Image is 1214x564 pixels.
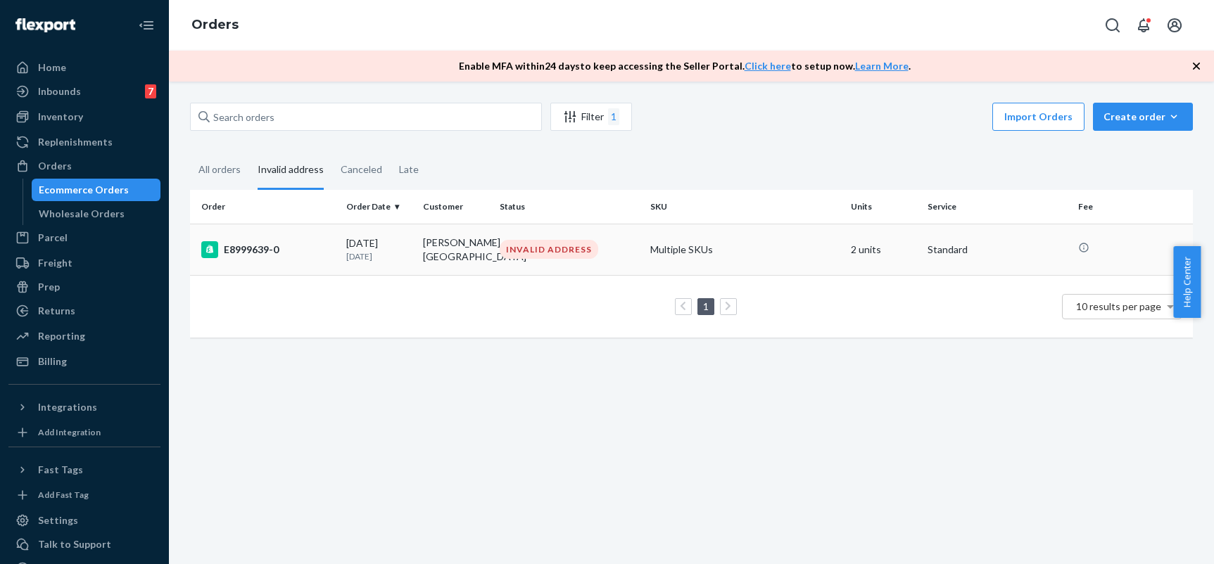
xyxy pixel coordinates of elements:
div: Add Fast Tag [38,489,89,501]
td: 2 units [845,224,922,275]
button: Filter [550,103,632,131]
th: Service [922,190,1073,224]
div: [DATE] [346,236,412,262]
div: Prep [38,280,60,294]
ol: breadcrumbs [180,5,250,46]
button: Open account menu [1161,11,1189,39]
a: Orders [191,17,239,32]
div: Home [38,60,66,75]
a: Ecommerce Orders [32,179,161,201]
div: Freight [38,256,72,270]
a: Add Fast Tag [8,487,160,504]
a: Reporting [8,325,160,347]
button: Close Navigation [132,11,160,39]
div: Create order [1104,110,1182,124]
a: Click here [745,60,791,72]
div: Inventory [38,110,83,124]
a: Page 1 is your current page [700,300,712,312]
th: Order [190,190,341,224]
a: Orders [8,155,160,177]
td: Multiple SKUs [645,224,845,275]
a: Learn More [855,60,909,72]
input: Search orders [190,103,542,131]
p: Enable MFA within 24 days to keep accessing the Seller Portal. to setup now. . [459,59,911,73]
th: Units [845,190,922,224]
a: Replenishments [8,131,160,153]
div: Fast Tags [38,463,83,477]
div: Settings [38,513,78,527]
button: Fast Tags [8,459,160,481]
a: Home [8,56,160,79]
div: Add Integration [38,426,101,438]
div: Returns [38,304,75,318]
div: Reporting [38,329,85,343]
button: Create order [1093,103,1193,131]
button: Import Orders [992,103,1085,131]
div: Invalid address [258,151,324,190]
a: Inbounds7 [8,80,160,103]
th: Status [494,190,645,224]
div: Billing [38,354,67,368]
p: [DATE] [346,250,412,262]
div: 7 [145,84,156,98]
div: Orders [38,159,72,173]
div: Customer [423,200,488,212]
a: Parcel [8,226,160,249]
div: Inbounds [38,84,81,98]
a: Freight [8,252,160,274]
td: [PERSON_NAME][GEOGRAPHIC_DATA] [417,224,494,275]
div: INVALID ADDRESS [500,240,598,259]
div: Wholesale Orders [39,207,125,221]
div: E8999639-0 [201,241,335,258]
a: Returns [8,300,160,322]
th: Order Date [341,190,417,224]
img: Flexport logo [15,18,75,32]
button: Help Center [1173,246,1201,318]
a: Wholesale Orders [32,203,161,225]
th: SKU [645,190,845,224]
div: Late [399,151,419,188]
a: Billing [8,350,160,373]
a: Add Integration [8,424,160,441]
div: Integrations [38,400,97,414]
div: Canceled [341,151,382,188]
a: Talk to Support [8,533,160,556]
a: Prep [8,276,160,298]
p: Standard [928,243,1067,257]
button: Open notifications [1130,11,1158,39]
div: 1 [608,108,619,125]
button: Open Search Box [1099,11,1127,39]
div: Talk to Support [38,537,111,551]
div: Ecommerce Orders [39,183,129,197]
a: Inventory [8,105,160,128]
div: Filter [551,108,631,125]
button: Integrations [8,396,160,418]
th: Fee [1073,190,1193,224]
span: 10 results per page [1076,300,1161,312]
a: Settings [8,509,160,532]
div: All orders [198,151,241,188]
div: Replenishments [38,135,113,149]
div: Parcel [38,231,68,245]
